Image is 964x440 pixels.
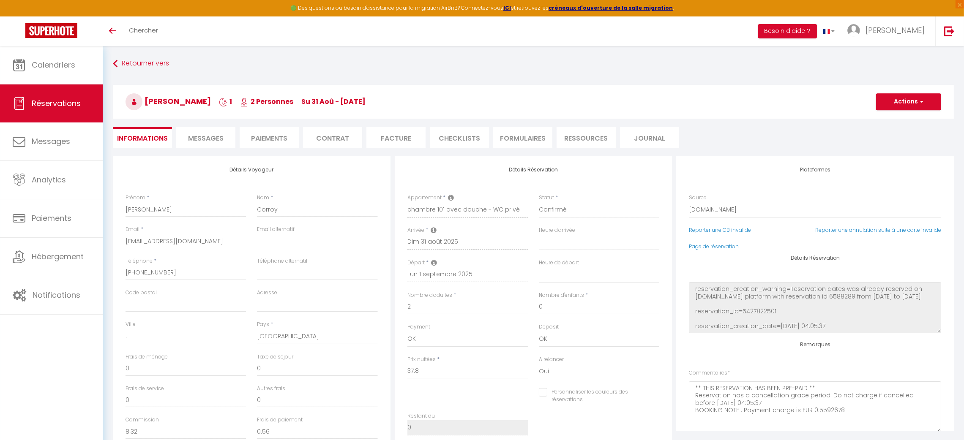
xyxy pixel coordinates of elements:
[841,16,935,46] a: ... [PERSON_NAME]
[257,353,293,361] label: Taxe de séjour
[301,97,366,106] span: Su 31 Aoû - [DATE]
[303,127,362,148] li: Contrat
[126,167,378,173] h4: Détails Voyageur
[847,24,860,37] img: ...
[257,289,277,297] label: Adresse
[188,133,224,143] span: Messages
[557,127,616,148] li: Ressources
[126,257,153,265] label: Téléphone
[129,26,158,35] span: Chercher
[126,96,211,106] span: [PERSON_NAME]
[689,342,941,348] h4: Remarques
[257,225,295,234] label: Email alternatif
[33,290,80,300] span: Notifications
[240,127,299,148] li: Paiements
[407,412,435,420] label: Restant dû
[689,255,941,261] h4: Détails Réservation
[407,259,425,267] label: Départ
[407,356,436,364] label: Prix nuitées
[32,60,75,70] span: Calendriers
[257,416,303,424] label: Frais de paiement
[25,23,77,38] img: Super Booking
[539,291,584,299] label: Nombre d'enfants
[123,16,164,46] a: Chercher
[689,243,739,250] a: Page de réservation
[257,194,269,202] label: Nom
[126,353,168,361] label: Frais de ménage
[126,225,139,234] label: Email
[539,226,575,234] label: Heure d'arrivée
[407,167,660,173] h4: Détails Réservation
[689,226,751,234] a: Reporter une CB invalide
[257,257,308,265] label: Téléphone alternatif
[32,174,66,185] span: Analytics
[126,385,164,393] label: Frais de service
[493,127,552,148] li: FORMULAIRES
[32,136,70,147] span: Messages
[407,194,442,202] label: Appartement
[689,369,730,377] label: Commentaires
[126,320,136,329] label: Ville
[503,4,511,11] a: ICI
[866,25,925,35] span: [PERSON_NAME]
[219,97,232,106] span: 1
[539,259,579,267] label: Heure de départ
[539,194,554,202] label: Statut
[689,167,941,173] h4: Plateformes
[126,194,145,202] label: Prénom
[366,127,426,148] li: Facture
[620,127,679,148] li: Journal
[240,97,293,106] span: 2 Personnes
[32,251,84,262] span: Hébergement
[815,226,941,234] a: Reporter une annulation suite à une carte invalide
[257,385,285,393] label: Autres frais
[126,416,159,424] label: Commission
[758,24,817,38] button: Besoin d'aide ?
[7,3,32,29] button: Open LiveChat chat widget
[689,194,707,202] label: Source
[407,226,424,234] label: Arrivée
[407,291,452,299] label: Nombre d'adultes
[32,213,71,223] span: Paiements
[430,127,489,148] li: CHECKLISTS
[876,93,941,110] button: Actions
[539,356,564,364] label: A relancer
[257,320,269,329] label: Pays
[944,26,955,36] img: logout
[32,98,81,109] span: Réservations
[549,4,673,11] a: créneaux d'ouverture de la salle migration
[539,323,559,331] label: Deposit
[126,289,157,297] label: Code postal
[113,56,954,71] a: Retourner vers
[407,323,430,331] label: Payment
[113,127,172,148] li: Informations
